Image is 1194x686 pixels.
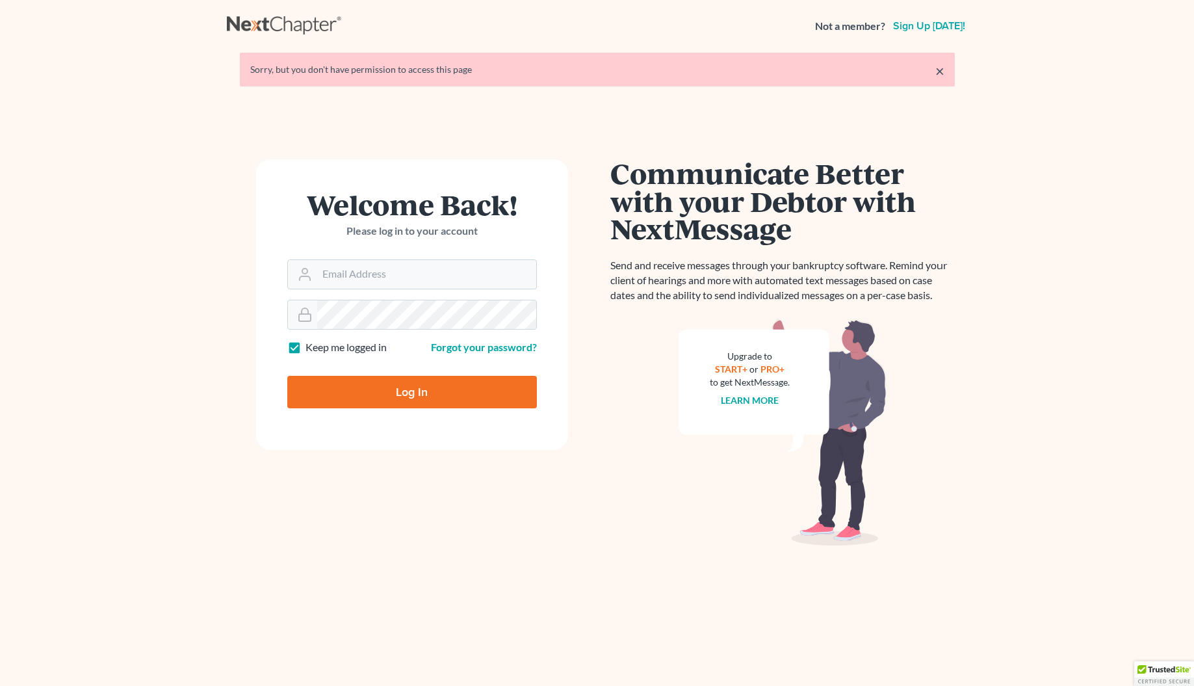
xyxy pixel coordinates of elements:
[287,224,537,239] p: Please log in to your account
[431,341,537,353] a: Forgot your password?
[305,340,387,355] label: Keep me logged in
[1134,661,1194,686] div: TrustedSite Certified
[679,319,887,546] img: nextmessage_bg-59042aed3d76b12b5cd301f8e5b87938c9018125f34e5fa2b7a6b67550977c72.svg
[935,63,944,79] a: ×
[250,63,944,76] div: Sorry, but you don't have permission to access this page
[715,363,747,375] a: START+
[815,19,885,34] strong: Not a member?
[890,21,968,31] a: Sign up [DATE]!
[760,363,785,375] a: PRO+
[721,395,779,406] a: Learn more
[749,363,759,375] span: or
[317,260,536,289] input: Email Address
[287,376,537,408] input: Log In
[710,376,790,389] div: to get NextMessage.
[610,159,955,243] h1: Communicate Better with your Debtor with NextMessage
[287,191,537,218] h1: Welcome Back!
[610,258,955,303] p: Send and receive messages through your bankruptcy software. Remind your client of hearings and mo...
[710,350,790,363] div: Upgrade to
